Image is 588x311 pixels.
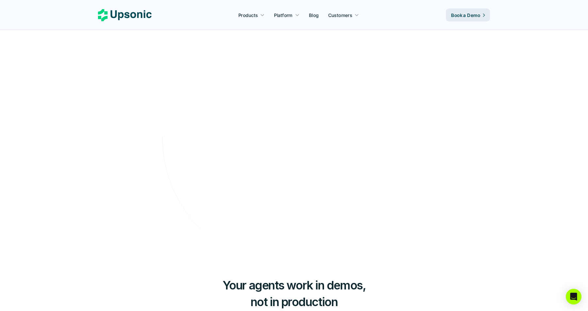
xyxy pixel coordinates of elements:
[451,12,480,19] p: Book a Demo
[328,12,352,19] p: Customers
[309,12,319,19] p: Blog
[305,9,323,21] a: Blog
[222,278,366,292] span: Your agents work in demos,
[446,8,490,22] a: Book a Demo
[235,9,269,21] a: Products
[180,54,408,98] h2: Agentic AI Platform for FinTech Operations
[188,117,400,136] p: From onboarding to compliance to settlement to autonomous control. Work with %82 more efficiency ...
[274,161,309,171] p: Book a Demo
[274,12,292,19] p: Platform
[266,157,322,174] a: Book a Demo
[566,289,581,304] div: Open Intercom Messenger
[251,295,338,309] span: not in production
[238,12,258,19] p: Products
